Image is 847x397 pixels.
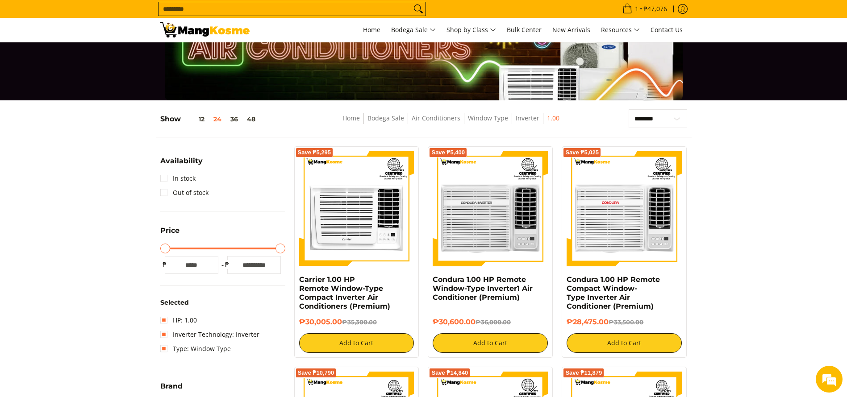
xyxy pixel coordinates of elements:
[609,318,643,326] del: ₱33,500.00
[160,383,183,397] summary: Open
[46,50,150,62] div: Chat with us now
[646,18,687,42] a: Contact Us
[160,383,183,390] span: Brand
[298,150,331,155] span: Save ₱5,295
[160,313,197,327] a: HP: 1.00
[160,22,250,37] img: Bodega Sale Aircon l Mang Kosme: Home Appliances Warehouse Sale Window Type
[160,157,203,165] span: Availability
[552,25,590,34] span: New Arrivals
[433,318,548,327] h6: ₱30,600.00
[516,114,539,122] a: Inverter
[620,4,670,14] span: •
[160,299,285,307] h6: Selected
[299,318,414,327] h6: ₱30,005.00
[160,186,209,200] a: Out of stock
[476,318,511,326] del: ₱36,000.00
[160,342,231,356] a: Type: Window Type
[567,318,682,327] h6: ₱28,475.00
[4,244,170,275] textarea: Type your message and hit 'Enter'
[259,18,687,42] nav: Main Menu
[597,18,644,42] a: Resources
[52,112,123,203] span: We're online!
[431,370,468,376] span: Save ₱14,840
[160,227,179,241] summary: Open
[299,151,414,266] img: Carrier 1.00 HP Remote Window-Type Compact Inverter Air Conditioners (Premium)
[547,113,559,124] span: 1.00
[342,114,360,122] a: Home
[601,25,640,36] span: Resources
[223,260,232,269] span: ₱
[299,333,414,353] button: Add to Cart
[160,171,196,186] a: In stock
[242,116,260,123] button: 48
[411,2,426,16] button: Search
[391,25,436,36] span: Bodega Sale
[567,151,682,266] img: Condura 1.00 HP Remote Compact Window-Type Inverter Air Conditioner (Premium)
[433,275,533,302] a: Condura 1.00 HP Remote Window-Type Inverter1 Air Conditioner (Premium)
[634,6,640,12] span: 1
[367,114,404,122] a: Bodega Sale
[433,151,548,266] img: Condura 1.00 HP Remote Window-Type Inverter1 Air Conditioner (Premium)
[412,114,460,122] a: Air Conditioners
[431,150,465,155] span: Save ₱5,400
[442,18,501,42] a: Shop by Class
[387,18,440,42] a: Bodega Sale
[468,114,508,122] a: Window Type
[567,333,682,353] button: Add to Cart
[299,275,390,310] a: Carrier 1.00 HP Remote Window-Type Compact Inverter Air Conditioners (Premium)
[502,18,546,42] a: Bulk Center
[565,150,599,155] span: Save ₱5,025
[209,116,226,123] button: 24
[642,6,668,12] span: ₱47,076
[507,25,542,34] span: Bulk Center
[160,327,259,342] a: Inverter Technology: Inverter
[548,18,595,42] a: New Arrivals
[446,25,496,36] span: Shop by Class
[160,227,179,234] span: Price
[298,370,334,376] span: Save ₱10,790
[160,115,260,124] h5: Show
[565,370,602,376] span: Save ₱11,879
[146,4,168,26] div: Minimize live chat window
[181,116,209,123] button: 12
[160,260,169,269] span: ₱
[433,333,548,353] button: Add to Cart
[342,318,377,326] del: ₱35,300.00
[226,116,242,123] button: 36
[363,25,380,34] span: Home
[567,275,660,310] a: Condura 1.00 HP Remote Compact Window-Type Inverter Air Conditioner (Premium)
[160,157,203,171] summary: Open
[651,25,683,34] span: Contact Us
[359,18,385,42] a: Home
[294,113,609,133] nav: Breadcrumbs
